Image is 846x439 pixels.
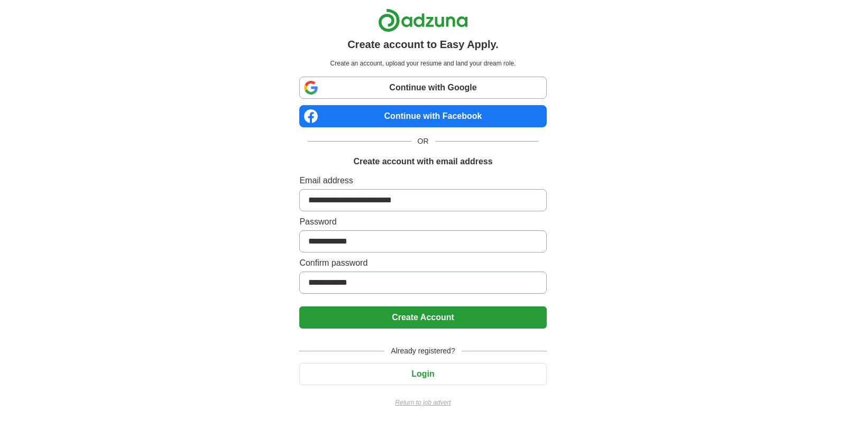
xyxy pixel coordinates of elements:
[299,369,546,378] a: Login
[378,8,468,32] img: Adzuna logo
[411,136,435,147] span: OR
[299,216,546,228] label: Password
[299,105,546,127] a: Continue with Facebook
[299,306,546,329] button: Create Account
[353,155,492,168] h1: Create account with email address
[347,36,499,52] h1: Create account to Easy Apply.
[299,363,546,385] button: Login
[299,174,546,187] label: Email address
[299,398,546,407] a: Return to job advert
[299,77,546,99] a: Continue with Google
[301,59,544,68] p: Create an account, upload your resume and land your dream role.
[299,257,546,269] label: Confirm password
[384,345,461,357] span: Already registered?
